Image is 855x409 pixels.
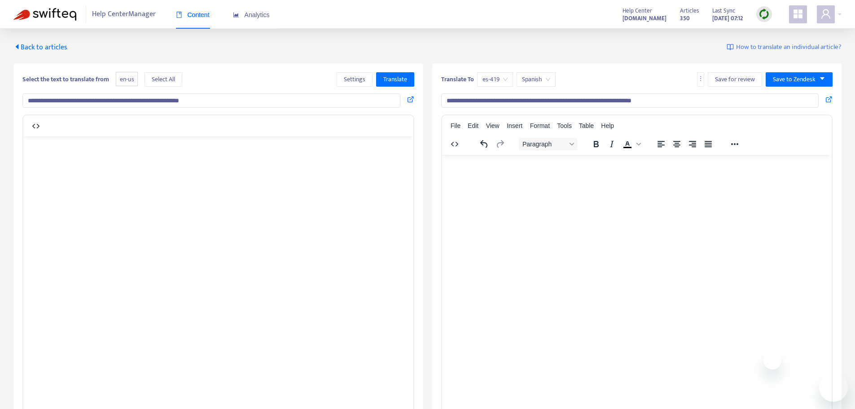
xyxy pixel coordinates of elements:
span: How to translate an individual article? [736,42,842,53]
button: Undo [477,138,492,150]
span: Translate [383,75,407,84]
span: Format [530,122,550,129]
span: book [176,12,182,18]
button: Translate [376,72,414,87]
img: sync.dc5367851b00ba804db3.png [759,9,770,20]
span: Back to articles [13,41,67,53]
span: Table [579,122,594,129]
span: Edit [468,122,478,129]
img: image-link [727,44,734,51]
a: [DOMAIN_NAME] [623,13,666,23]
button: Select All [145,72,182,87]
span: Last Sync [712,6,735,16]
span: Help Center [623,6,652,16]
span: Analytics [233,11,270,18]
span: area-chart [233,12,239,18]
span: Save to Zendesk [773,75,816,84]
strong: 350 [680,13,690,23]
b: Select the text to translate from [22,74,109,84]
span: es-419 [482,73,508,86]
span: Paragraph [522,141,566,148]
span: caret-left [13,43,21,50]
span: en-us [116,72,138,87]
button: Save for review [708,72,762,87]
span: appstore [793,9,803,19]
button: Italic [604,138,619,150]
span: Settings [344,75,365,84]
iframe: Close message [763,352,781,369]
span: File [451,122,461,129]
span: View [486,122,500,129]
span: Content [176,11,210,18]
a: How to translate an individual article? [727,42,842,53]
span: Articles [680,6,699,16]
button: Bold [588,138,604,150]
span: user [820,9,831,19]
div: Text color Black [620,138,642,150]
button: more [697,72,704,87]
span: Select All [152,75,175,84]
button: Reveal or hide additional toolbar items [727,138,742,150]
span: more [697,75,704,82]
b: Translate To [441,74,474,84]
button: Settings [337,72,373,87]
img: Swifteq [13,8,76,21]
button: Justify [701,138,716,150]
button: Save to Zendeskcaret-down [766,72,833,87]
span: Save for review [715,75,755,84]
span: Insert [507,122,522,129]
span: Help Center Manager [92,6,156,23]
strong: [DATE] 07:12 [712,13,743,23]
button: Block Paragraph [519,138,577,150]
span: caret-down [819,75,825,82]
button: Redo [492,138,508,150]
span: Tools [557,122,572,129]
button: Align right [685,138,700,150]
span: Spanish [522,73,550,86]
iframe: Button to launch messaging window [819,373,848,402]
button: Align left [653,138,669,150]
button: Align center [669,138,684,150]
span: Help [601,122,614,129]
